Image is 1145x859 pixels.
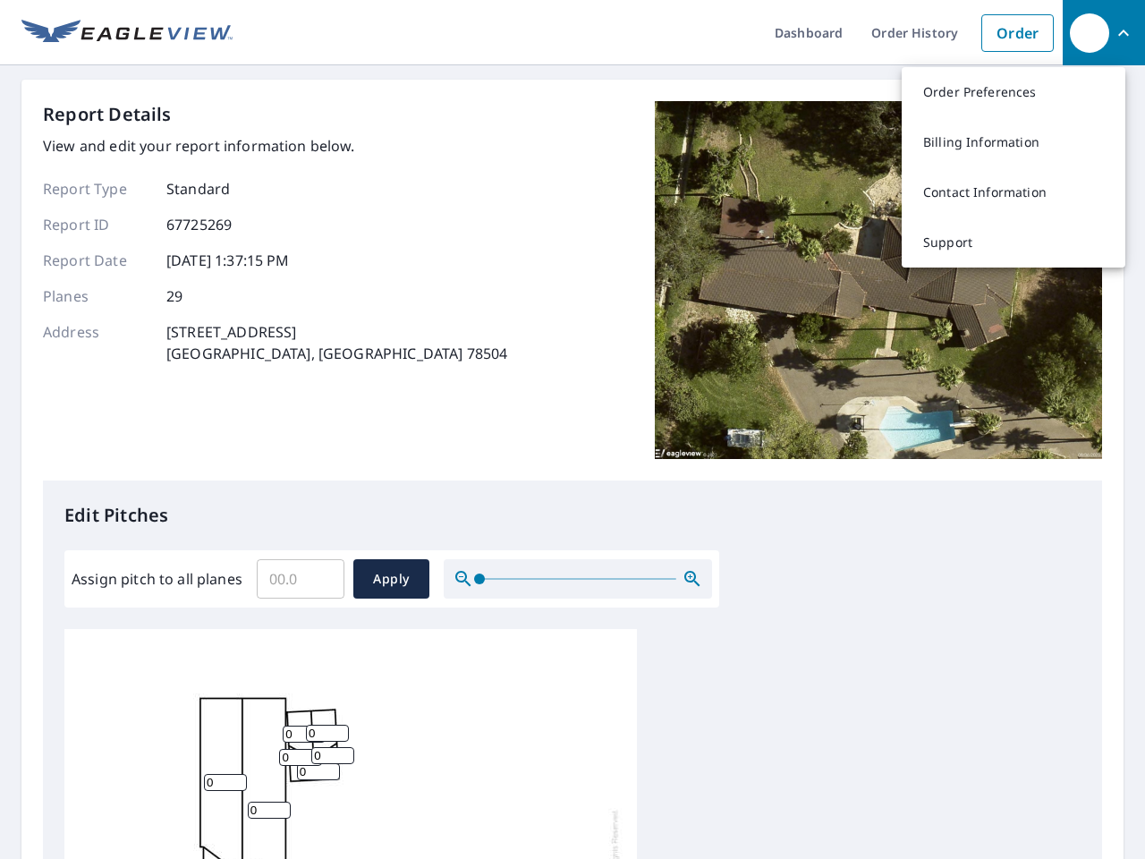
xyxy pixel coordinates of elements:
a: Support [902,217,1125,268]
input: 00.0 [257,554,344,604]
a: Order Preferences [902,67,1125,117]
p: 29 [166,285,182,307]
span: Apply [368,568,415,591]
a: Order [981,14,1054,52]
p: Standard [166,178,230,200]
p: Report Details [43,101,172,128]
p: Edit Pitches [64,502,1081,529]
a: Contact Information [902,167,1125,217]
a: Billing Information [902,117,1125,167]
label: Assign pitch to all planes [72,568,242,590]
p: View and edit your report information below. [43,135,507,157]
p: Report Type [43,178,150,200]
p: Report ID [43,214,150,235]
button: Apply [353,559,429,599]
p: 67725269 [166,214,232,235]
p: Report Date [43,250,150,271]
img: Top image [655,101,1102,459]
p: [STREET_ADDRESS] [GEOGRAPHIC_DATA], [GEOGRAPHIC_DATA] 78504 [166,321,507,364]
p: Planes [43,285,150,307]
p: Address [43,321,150,364]
p: [DATE] 1:37:15 PM [166,250,290,271]
img: EV Logo [21,20,233,47]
